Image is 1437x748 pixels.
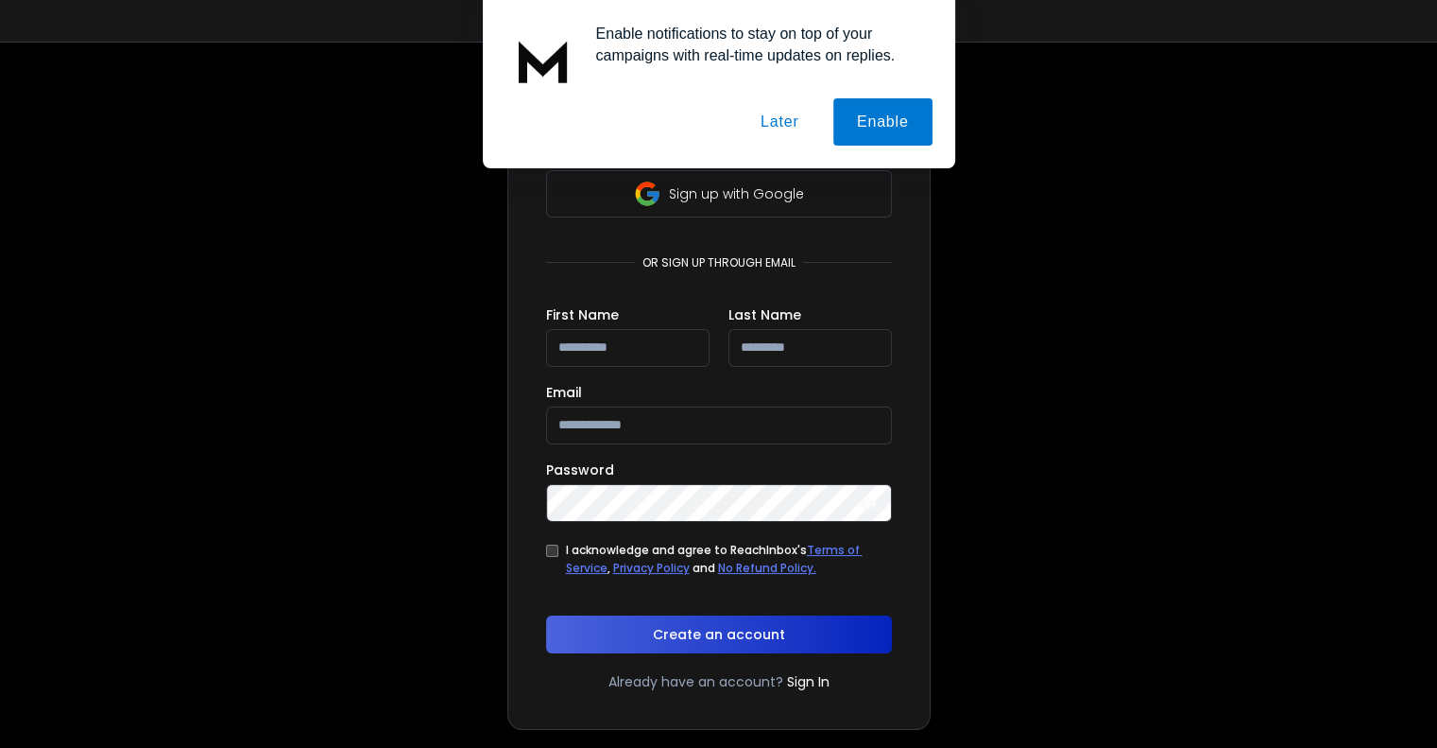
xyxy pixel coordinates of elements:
[787,672,830,691] a: Sign In
[581,23,932,66] div: Enable notifications to stay on top of your campaigns with real-time updates on replies.
[546,170,892,217] button: Sign up with Google
[546,308,619,322] label: First Name
[718,560,816,576] a: No Refund Policy.
[669,184,804,203] p: Sign up with Google
[613,560,690,576] a: Privacy Policy
[635,255,803,270] p: or sign up through email
[505,23,581,98] img: notification icon
[566,541,892,578] div: I acknowledge and agree to ReachInbox's , and
[546,463,614,477] label: Password
[546,616,892,653] button: Create an account
[608,672,783,691] p: Already have an account?
[546,386,582,399] label: Email
[737,98,822,146] button: Later
[833,98,932,146] button: Enable
[728,308,801,322] label: Last Name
